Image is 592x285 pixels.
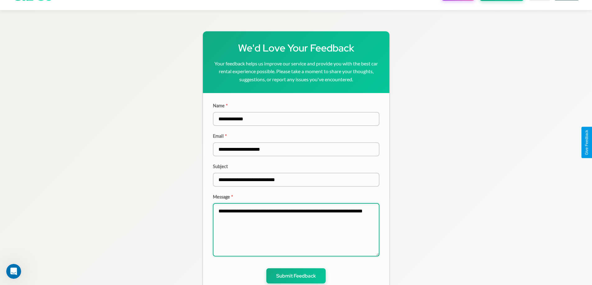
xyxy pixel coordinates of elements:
[213,194,379,199] label: Message
[266,268,326,283] button: Submit Feedback
[213,164,379,169] label: Subject
[213,103,379,108] label: Name
[213,41,379,55] h1: We'd Love Your Feedback
[6,264,21,279] iframe: Intercom live chat
[213,133,379,139] label: Email
[213,60,379,83] p: Your feedback helps us improve our service and provide you with the best car rental experience po...
[585,130,589,155] div: Give Feedback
